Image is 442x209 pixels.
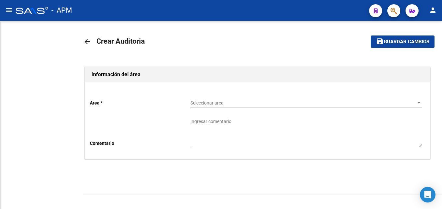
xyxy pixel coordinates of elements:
[371,35,435,48] button: Guardar cambios
[91,69,423,80] h1: Información del área
[96,37,145,45] span: Crear Auditoria
[83,38,91,46] mat-icon: arrow_back
[90,99,190,106] p: Area *
[420,187,435,202] div: Open Intercom Messenger
[190,100,416,106] span: Seleccionar area
[5,6,13,14] mat-icon: menu
[51,3,72,18] span: - APM
[429,6,437,14] mat-icon: person
[384,39,429,45] span: Guardar cambios
[90,140,190,147] p: Comentario
[376,37,384,45] mat-icon: save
